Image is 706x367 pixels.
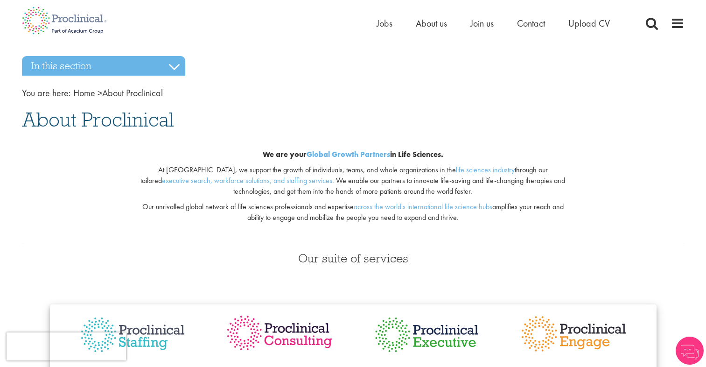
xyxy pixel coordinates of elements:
[470,17,494,29] a: Join us
[517,17,545,29] a: Contact
[676,337,704,365] img: Chatbot
[78,314,188,356] img: Proclinical Staffing
[134,165,572,197] p: At [GEOGRAPHIC_DATA], we support the growth of individuals, teams, and whole organizations in the...
[73,87,95,99] a: breadcrumb link to Home
[22,107,174,132] span: About Proclinical
[354,202,492,212] a: across the world's international life science hubs
[7,332,126,360] iframe: reCAPTCHA
[456,165,515,175] a: life sciences industry
[22,87,71,99] span: You are here:
[134,202,572,223] p: Our unrivalled global network of life sciences professionals and expertise amplifies your reach a...
[22,252,685,264] h3: Our suite of services
[225,314,335,353] img: Proclinical Consulting
[73,87,163,99] span: About Proclinical
[98,87,102,99] span: >
[22,56,185,76] h3: In this section
[263,149,443,159] b: We are your in Life Sciences.
[307,149,390,159] a: Global Growth Partners
[519,314,629,354] img: Proclinical Engage
[377,17,392,29] a: Jobs
[162,176,332,185] a: executive search, workforce solutions, and staffing services
[372,314,482,356] img: Proclinical Executive
[416,17,447,29] a: About us
[568,17,610,29] a: Upload CV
